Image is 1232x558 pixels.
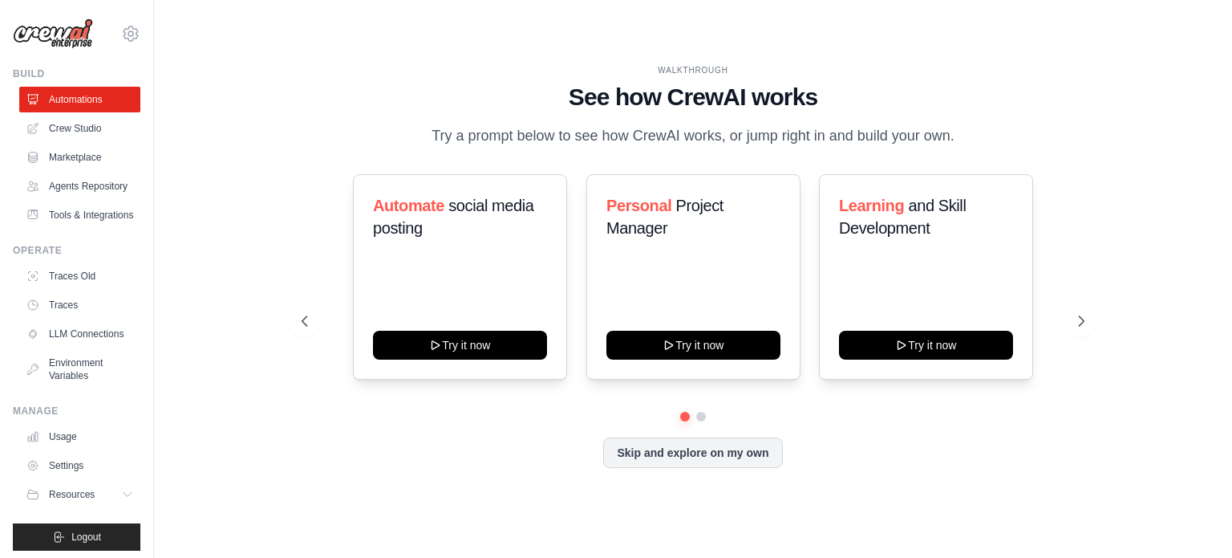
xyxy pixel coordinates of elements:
a: Crew Studio [19,116,140,141]
div: Build [13,67,140,80]
button: Try it now [373,331,547,360]
a: Environment Variables [19,350,140,389]
button: Try it now [606,331,780,360]
h1: See how CrewAI works [302,83,1084,112]
a: Automations [19,87,140,112]
a: Agents Repository [19,173,140,199]
button: Try it now [839,331,1013,360]
span: Resources [49,488,95,501]
a: Marketplace [19,145,140,170]
span: Learning [839,197,904,214]
span: Logout [71,531,101,544]
span: Project Manager [606,197,723,237]
span: and Skill Development [839,197,966,237]
div: WALKTHROUGH [302,64,1084,76]
a: LLM Connections [19,321,140,347]
img: Logo [13,18,93,49]
span: Personal [606,197,671,214]
span: social media posting [373,197,534,237]
a: Usage [19,424,140,450]
p: Try a prompt below to see how CrewAI works, or jump right in and build your own. [423,124,962,148]
div: Manage [13,405,140,417]
div: Operate [13,244,140,257]
span: Automate [373,197,444,214]
button: Logout [13,523,140,551]
a: Settings [19,453,140,479]
a: Traces Old [19,263,140,289]
a: Tools & Integrations [19,202,140,228]
a: Traces [19,292,140,318]
button: Resources [19,482,140,507]
button: Skip and explore on my own [603,438,782,468]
